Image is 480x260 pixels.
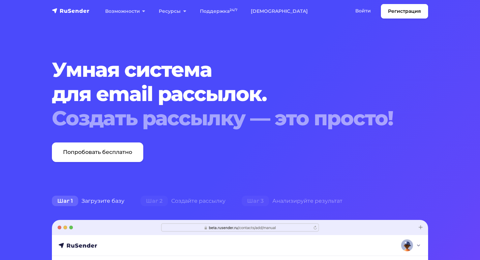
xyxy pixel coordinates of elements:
[234,194,351,208] div: Анализируйте результат
[242,196,269,206] span: Шаг 3
[193,4,244,18] a: Поддержка24/7
[44,194,132,208] div: Загрузите базу
[141,196,168,206] span: Шаг 2
[52,142,143,162] a: Попробовать бесплатно
[230,8,237,12] sup: 24/7
[52,7,90,14] img: RuSender
[132,194,234,208] div: Создайте рассылку
[52,196,78,206] span: Шаг 1
[52,106,396,130] div: Создать рассылку — это просто!
[349,4,378,18] a: Войти
[98,4,152,18] a: Возможности
[52,58,396,130] h1: Умная система для email рассылок.
[244,4,314,18] a: [DEMOGRAPHIC_DATA]
[381,4,428,19] a: Регистрация
[152,4,193,18] a: Ресурсы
